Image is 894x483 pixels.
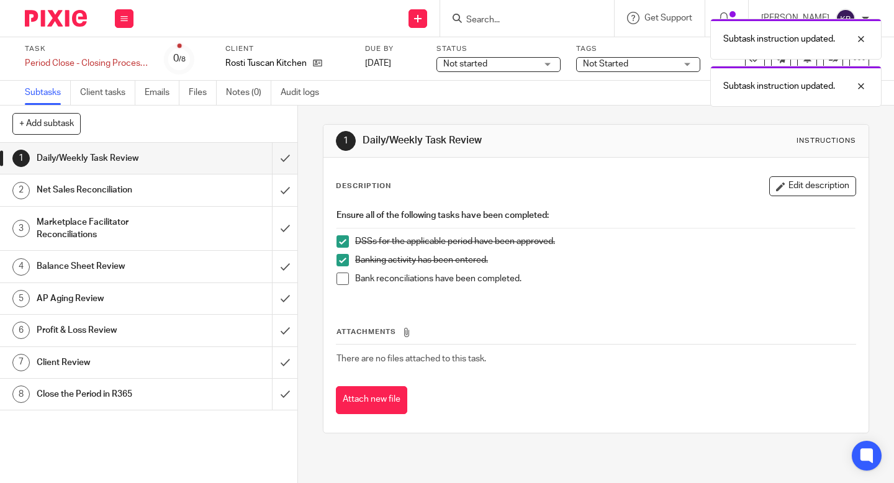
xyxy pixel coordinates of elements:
[12,322,30,339] div: 6
[225,57,307,70] p: Rosti Tuscan Kitchen
[336,131,356,151] div: 1
[365,44,421,54] label: Due by
[336,209,856,222] h4: Ensure all of the following tasks have been completed:
[80,81,135,105] a: Client tasks
[226,81,271,105] a: Notes (0)
[12,182,30,199] div: 2
[12,386,30,403] div: 8
[355,235,856,248] p: DSSs for the applicable period have been approved.
[723,80,835,93] p: Subtask instruction updated.
[336,328,396,335] span: Attachments
[365,59,391,68] span: [DATE]
[37,181,186,199] h1: Net Sales Reconciliation
[12,258,30,276] div: 4
[336,386,407,414] button: Attach new file
[443,60,487,68] span: Not started
[363,134,623,147] h1: Daily/Weekly Task Review
[836,9,856,29] img: svg%3E
[25,10,87,27] img: Pixie
[12,290,30,307] div: 5
[25,57,149,70] div: Period Close - Closing Processes
[12,150,30,167] div: 1
[37,149,186,168] h1: Daily/Weekly Task Review
[336,181,391,191] p: Description
[37,353,186,372] h1: Client Review
[37,385,186,404] h1: Close the Period in R365
[355,254,856,266] p: Banking activity has been entered.
[225,44,350,54] label: Client
[145,81,179,105] a: Emails
[37,213,186,245] h1: Marketplace Facilitator Reconciliations
[37,321,186,340] h1: Profit & Loss Review
[25,44,149,54] label: Task
[179,56,186,63] small: /8
[336,354,486,363] span: There are no files attached to this task.
[12,354,30,371] div: 7
[355,273,856,285] p: Bank reconciliations have been completed.
[25,81,71,105] a: Subtasks
[173,52,186,66] div: 0
[37,289,186,308] h1: AP Aging Review
[797,136,856,146] div: Instructions
[436,44,561,54] label: Status
[12,220,30,237] div: 3
[723,33,835,45] p: Subtask instruction updated.
[769,176,856,196] button: Edit description
[37,257,186,276] h1: Balance Sheet Review
[281,81,328,105] a: Audit logs
[12,113,81,134] button: + Add subtask
[189,81,217,105] a: Files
